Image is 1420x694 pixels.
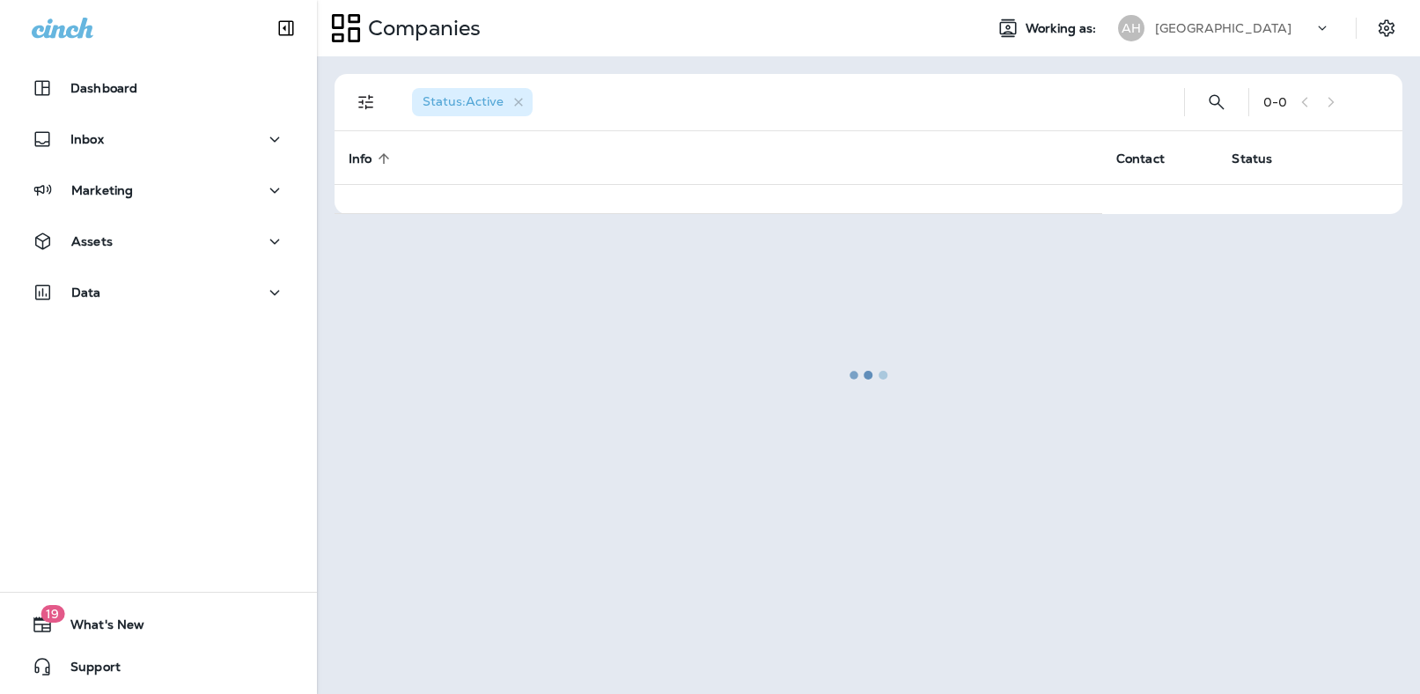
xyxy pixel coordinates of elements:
[71,285,101,299] p: Data
[18,173,299,208] button: Marketing
[18,70,299,106] button: Dashboard
[53,660,121,681] span: Support
[40,605,64,623] span: 19
[18,607,299,642] button: 19What's New
[18,224,299,259] button: Assets
[1371,12,1402,44] button: Settings
[71,234,113,248] p: Assets
[18,275,299,310] button: Data
[1026,21,1100,36] span: Working as:
[70,132,104,146] p: Inbox
[1155,21,1291,35] p: [GEOGRAPHIC_DATA]
[261,11,311,46] button: Collapse Sidebar
[70,81,137,95] p: Dashboard
[18,649,299,684] button: Support
[71,183,133,197] p: Marketing
[18,122,299,157] button: Inbox
[1118,15,1144,41] div: AH
[53,617,144,639] span: What's New
[361,15,481,41] p: Companies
